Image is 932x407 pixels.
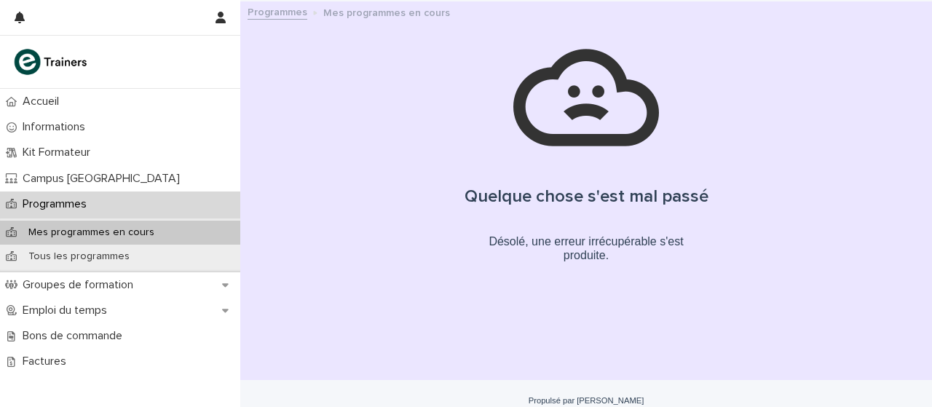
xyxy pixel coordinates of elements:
[465,188,708,205] font: Quelque chose s'est mal passé
[323,8,450,18] font: Mes programmes en cours
[513,25,659,170] img: sad-cloud
[23,198,87,210] font: Programmes
[28,227,154,237] font: Mes programmes en cours
[23,355,66,367] font: Factures
[23,330,122,341] font: Bons de commande
[23,121,85,133] font: Informations
[489,235,683,261] font: Désolé, une erreur irrécupérable s'est produite.
[23,146,90,158] font: Kit Formateur
[248,3,307,20] a: Programmes
[23,173,180,184] font: Campus [GEOGRAPHIC_DATA]
[23,95,59,107] font: Accueil
[23,304,107,316] font: Emploi du temps
[248,7,307,17] font: Programmes
[28,251,130,261] font: Tous les programmes
[12,47,92,76] img: K0CqGN7SDeD6s4JG8KQk
[23,279,133,291] font: Groupes de formation
[529,396,644,405] a: Propulsé par [PERSON_NAME]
